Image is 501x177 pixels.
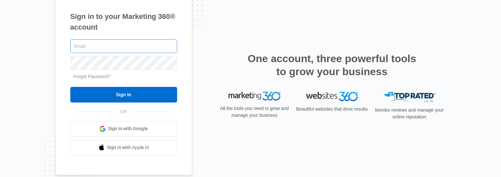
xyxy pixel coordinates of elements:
a: Forgot Password? [74,74,111,79]
span: Sign in with Google [108,125,148,132]
span: Sign in with Apple Id [107,144,149,151]
p: Monitor reviews and manage your online reputation [373,107,446,120]
img: Marketing 360 [229,92,281,101]
input: Email [70,39,177,53]
input: Sign In [70,87,177,102]
img: Top Rated Local [383,92,436,102]
a: Sign in with Apple Id [70,140,177,156]
img: Websites 360 [306,92,358,101]
p: Beautiful websites that drive results [296,106,369,113]
h1: Sign in to your Marketing 360® account [70,11,177,33]
h2: One account, three powerful tools to grow your business [246,52,418,78]
a: Sign in with Google [70,121,177,137]
p: All the tools you need to grow and manage your business [218,105,291,119]
span: OR [116,108,132,115]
